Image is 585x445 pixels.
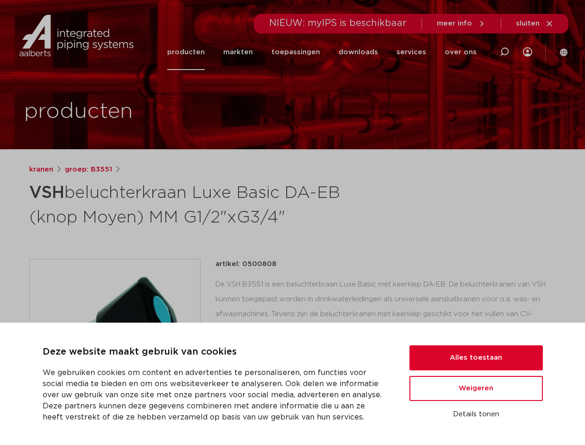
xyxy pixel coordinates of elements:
a: meer info [437,19,486,28]
a: sluiten [516,19,554,28]
h1: beluchterkraan Luxe Basic DA-EB (knop Moyen) MM G1/2"xG3/4" [29,179,377,229]
a: downloads [339,34,378,70]
button: Details tonen [409,407,543,422]
a: services [396,34,426,70]
a: kranen [29,164,53,175]
a: producten [167,34,205,70]
p: We gebruiken cookies om content en advertenties te personaliseren, om functies voor social media ... [43,367,387,423]
span: NIEUW: myIPS is beschikbaar [269,19,407,28]
nav: Menu [167,34,477,70]
p: Deze website maakt gebruik van cookies [43,345,387,360]
a: markten [223,34,253,70]
button: Weigeren [409,376,543,401]
img: Product Image for VSH beluchterkraan Luxe Basic DA-EB (knop Moyen) MM G1/2"xG3/4" [30,259,200,430]
strong: VSH [29,184,64,201]
span: sluiten [516,20,540,27]
button: Alles toestaan [409,345,543,370]
a: groep: B3551 [65,164,112,175]
span: meer info [437,20,472,27]
a: over ons [445,34,477,70]
p: artikel: 0500808 [215,259,277,270]
div: De VSH B3551 is een beluchterkraan Luxe Basic met keerklep DA-EB. De beluchterkranen van VSH kunn... [215,277,556,370]
h1: producten [24,97,133,127]
a: toepassingen [271,34,320,70]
